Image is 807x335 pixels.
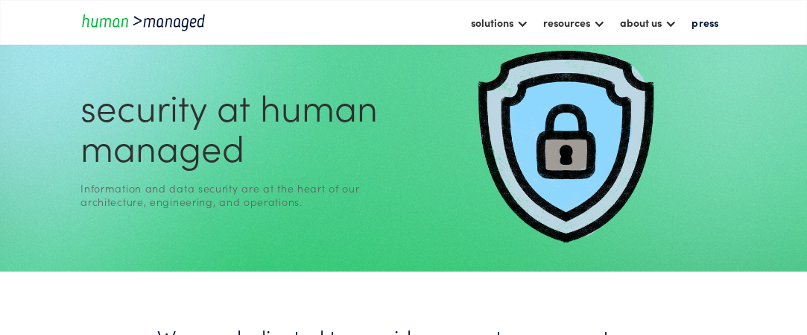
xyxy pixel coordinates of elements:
a: press [684,10,726,35]
h1: security at Human managed [80,86,397,166]
div: about us [613,10,684,35]
div: resources [536,10,613,35]
div: resources [543,13,590,31]
div: Information and data security are at the heart of our architecture, engineering, and operations. [80,181,397,208]
div: solutions [463,10,536,35]
div: about us [620,13,662,31]
div: solutions [471,13,513,31]
a: home [80,12,215,32]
